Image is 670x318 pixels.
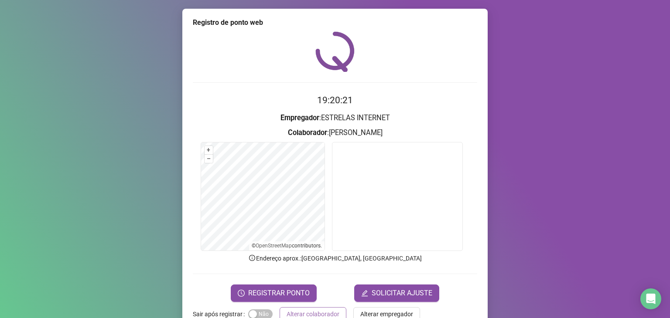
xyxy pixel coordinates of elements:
[238,290,245,297] span: clock-circle
[248,288,310,298] span: REGISTRAR PONTO
[354,284,439,302] button: editSOLICITAR AJUSTE
[317,95,353,105] time: 19:20:21
[372,288,432,298] span: SOLICITAR AJUSTE
[252,243,322,249] li: © contributors.
[288,129,327,137] strong: Colaborador
[248,254,256,262] span: info-circle
[193,254,477,263] p: Endereço aprox. : [GEOGRAPHIC_DATA], [GEOGRAPHIC_DATA]
[193,112,477,124] h3: : ESTRELAS INTERNET
[640,288,661,309] div: Open Intercom Messenger
[315,31,355,72] img: QRPoint
[231,284,317,302] button: REGISTRAR PONTO
[361,290,368,297] span: edit
[193,17,477,28] div: Registro de ponto web
[193,127,477,139] h3: : [PERSON_NAME]
[205,146,213,154] button: +
[205,155,213,163] button: –
[280,114,319,122] strong: Empregador
[256,243,292,249] a: OpenStreetMap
